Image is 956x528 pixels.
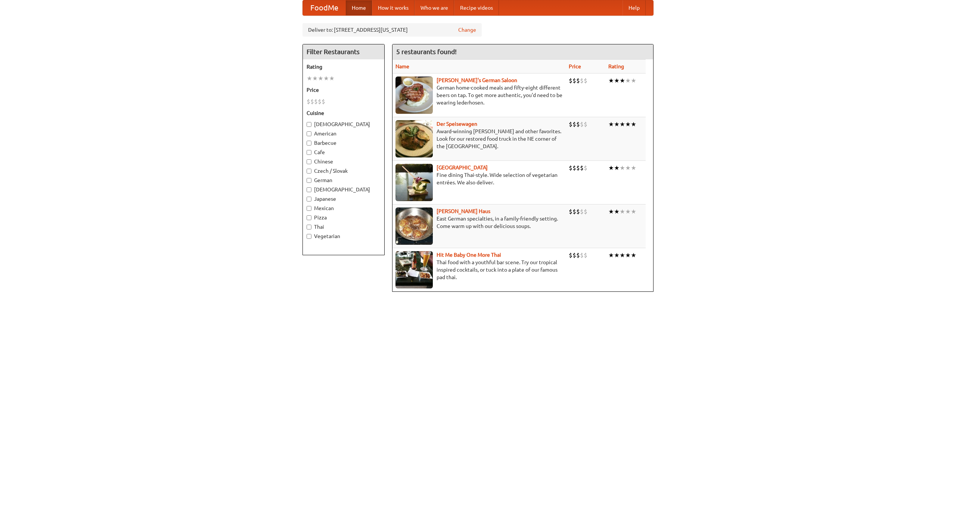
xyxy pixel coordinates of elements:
li: ★ [620,76,625,85]
li: $ [310,97,314,106]
li: $ [576,120,580,128]
label: Cafe [307,149,381,156]
img: kohlhaus.jpg [395,207,433,245]
li: ★ [631,164,636,172]
a: Der Speisewagen [437,121,477,127]
label: Thai [307,223,381,231]
li: $ [572,207,576,216]
p: East German specialties, in a family-friendly setting. Come warm up with our delicious soups. [395,215,563,230]
li: ★ [625,251,631,259]
li: $ [569,120,572,128]
a: FoodMe [303,0,346,15]
h5: Rating [307,63,381,71]
li: ★ [631,120,636,128]
li: ★ [318,74,323,82]
input: [DEMOGRAPHIC_DATA] [307,187,311,192]
a: Help [623,0,646,15]
li: $ [580,120,584,128]
li: ★ [631,251,636,259]
a: Who we are [415,0,454,15]
li: ★ [625,76,631,85]
li: ★ [312,74,318,82]
li: $ [307,97,310,106]
input: Barbecue [307,141,311,146]
li: ★ [608,251,614,259]
label: Barbecue [307,139,381,147]
li: $ [584,207,587,216]
label: Japanese [307,195,381,203]
li: ★ [307,74,312,82]
li: ★ [323,74,329,82]
li: ★ [614,207,620,216]
label: German [307,176,381,184]
input: Cafe [307,150,311,155]
li: $ [584,120,587,128]
li: $ [572,76,576,85]
input: Mexican [307,206,311,211]
li: $ [584,164,587,172]
p: Fine dining Thai-style. Wide selection of vegetarian entrées. We also deliver. [395,171,563,186]
li: $ [569,251,572,259]
p: German home-cooked meals and fifty-eight different beers on tap. To get more authentic, you'd nee... [395,84,563,106]
div: Deliver to: [STREET_ADDRESS][US_STATE] [302,23,482,37]
a: [GEOGRAPHIC_DATA] [437,165,488,171]
li: ★ [631,76,636,85]
h5: Price [307,86,381,94]
label: Chinese [307,158,381,165]
input: American [307,131,311,136]
li: $ [584,76,587,85]
li: $ [584,251,587,259]
h4: Filter Restaurants [303,44,384,59]
li: $ [318,97,322,106]
ng-pluralize: 5 restaurants found! [396,48,457,55]
li: ★ [620,164,625,172]
li: $ [572,251,576,259]
a: Hit Me Baby One More Thai [437,252,501,258]
label: Pizza [307,214,381,221]
li: $ [576,251,580,259]
label: American [307,130,381,137]
li: ★ [614,251,620,259]
label: [DEMOGRAPHIC_DATA] [307,186,381,193]
li: $ [576,164,580,172]
img: satay.jpg [395,164,433,201]
li: ★ [625,164,631,172]
li: $ [569,207,572,216]
li: ★ [608,164,614,172]
li: ★ [625,120,631,128]
input: Pizza [307,215,311,220]
li: $ [569,164,572,172]
a: Change [458,26,476,34]
input: Vegetarian [307,234,311,239]
li: $ [580,76,584,85]
a: Rating [608,63,624,69]
li: $ [580,207,584,216]
img: speisewagen.jpg [395,120,433,157]
b: [PERSON_NAME]'s German Saloon [437,77,517,83]
li: ★ [608,207,614,216]
label: Vegetarian [307,232,381,240]
li: $ [576,207,580,216]
li: ★ [625,207,631,216]
img: esthers.jpg [395,76,433,114]
input: [DEMOGRAPHIC_DATA] [307,122,311,127]
li: $ [580,251,584,259]
li: $ [569,76,572,85]
li: $ [322,97,325,106]
li: ★ [620,207,625,216]
a: [PERSON_NAME] Haus [437,208,490,214]
li: ★ [620,251,625,259]
li: ★ [329,74,335,82]
li: ★ [614,120,620,128]
label: Czech / Slovak [307,167,381,175]
a: Home [346,0,372,15]
li: ★ [614,164,620,172]
h5: Cuisine [307,109,381,117]
a: How it works [372,0,415,15]
p: Thai food with a youthful bar scene. Try our tropical inspired cocktails, or tuck into a plate of... [395,259,563,281]
li: ★ [608,76,614,85]
p: Award-winning [PERSON_NAME] and other favorites. Look for our restored food truck in the NE corne... [395,128,563,150]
